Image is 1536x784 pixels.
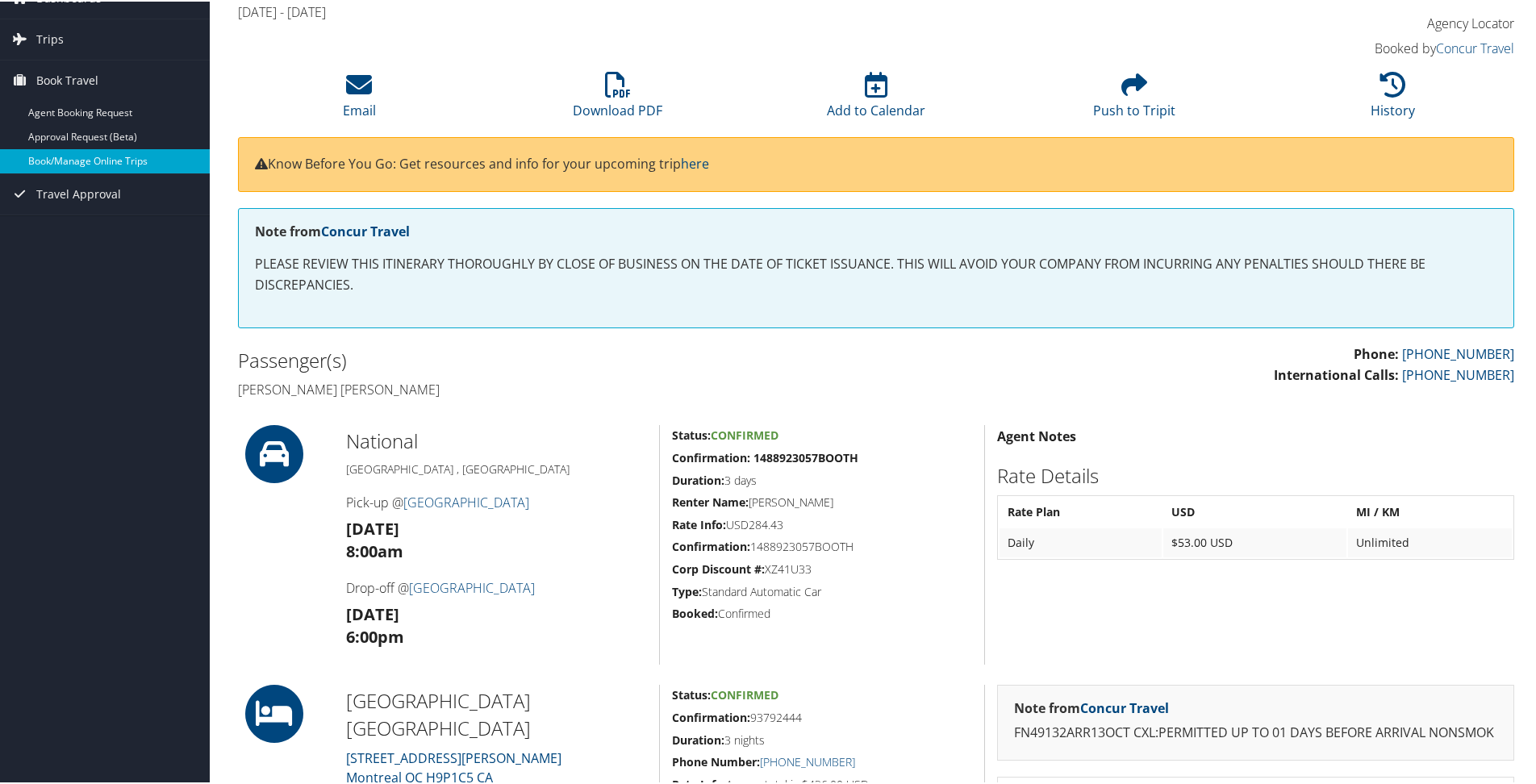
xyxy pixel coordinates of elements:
[1274,365,1399,382] strong: International Calls:
[1163,527,1346,556] td: $53.00 USD
[711,686,778,701] span: Confirmed
[1348,527,1512,556] td: Unlimited
[255,221,410,239] strong: Note from
[238,345,864,373] h2: Passenger(s)
[346,516,399,538] strong: [DATE]
[672,493,972,509] h5: [PERSON_NAME]
[255,252,1497,294] p: PLEASE REVIEW THIS ITINERARY THOROUGHLY BY CLOSE OF BUSINESS ON THE DATE OF TICKET ISSUANCE. THIS...
[346,578,647,595] h4: Drop-off @
[672,448,858,464] strong: Confirmation: 1488923057BOOTH
[672,471,972,487] h5: 3 days
[672,753,760,768] strong: Phone Number:
[672,515,972,532] h5: USD284.43
[672,515,726,531] strong: Rate Info:
[238,2,1189,19] h4: [DATE] - [DATE]
[672,708,972,724] h5: 93792444
[681,153,709,171] a: here
[1402,365,1514,382] a: [PHONE_NUMBER]
[321,221,410,239] a: Concur Travel
[36,18,64,58] span: Trips
[346,624,404,646] strong: 6:00pm
[1354,344,1399,361] strong: Phone:
[346,460,647,476] h5: [GEOGRAPHIC_DATA] , [GEOGRAPHIC_DATA]
[672,560,972,576] h5: XZ41U33
[346,686,647,740] h2: [GEOGRAPHIC_DATA] [GEOGRAPHIC_DATA]
[1348,496,1512,525] th: MI / KM
[711,426,778,441] span: Confirmed
[997,461,1514,488] h2: Rate Details
[672,686,711,701] strong: Status:
[672,582,972,598] h5: Standard Automatic Car
[1402,344,1514,361] a: [PHONE_NUMBER]
[672,493,749,508] strong: Renter Name:
[997,426,1076,444] strong: Agent Notes
[1213,38,1514,56] h4: Booked by
[346,539,403,561] strong: 8:00am
[346,492,647,510] h4: Pick-up @
[255,152,1497,173] p: Know Before You Go: Get resources and info for your upcoming trip
[1436,38,1514,56] a: Concur Travel
[672,731,972,747] h5: 3 nights
[403,492,529,510] a: [GEOGRAPHIC_DATA]
[36,173,121,213] span: Travel Approval
[1213,13,1514,31] h4: Agency Locator
[760,753,855,768] a: [PHONE_NUMBER]
[346,426,647,453] h2: National
[238,379,864,397] h4: [PERSON_NAME] [PERSON_NAME]
[672,731,724,746] strong: Duration:
[1163,496,1346,525] th: USD
[1000,527,1162,556] td: Daily
[672,560,765,575] strong: Corp Discount #:
[1014,721,1497,742] p: FN49132ARR13OCT CXL:PERMITTED UP TO 01 DAYS BEFORE ARRIVAL NONSMOK
[672,582,702,598] strong: Type:
[1014,698,1169,715] strong: Note from
[672,708,750,724] strong: Confirmation:
[409,578,535,595] a: [GEOGRAPHIC_DATA]
[573,79,662,118] a: Download PDF
[672,471,724,486] strong: Duration:
[343,79,376,118] a: Email
[672,604,972,620] h5: Confirmed
[672,426,711,441] strong: Status:
[672,604,718,619] strong: Booked:
[672,537,972,553] h5: 1488923057BOOTH
[346,602,399,623] strong: [DATE]
[36,59,98,99] span: Book Travel
[672,537,750,553] strong: Confirmation:
[1371,79,1415,118] a: History
[1000,496,1162,525] th: Rate Plan
[827,79,925,118] a: Add to Calendar
[1093,79,1175,118] a: Push to Tripit
[1080,698,1169,715] a: Concur Travel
